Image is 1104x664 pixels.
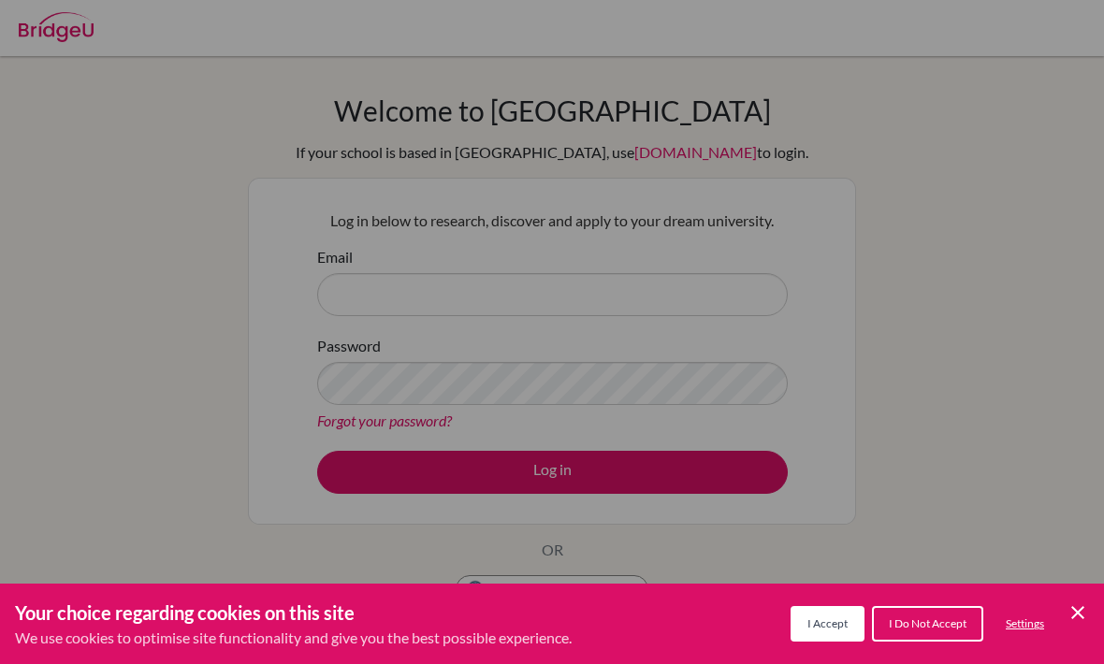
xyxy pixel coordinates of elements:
[991,608,1059,640] button: Settings
[15,599,572,627] h3: Your choice regarding cookies on this site
[1067,601,1089,624] button: Save and close
[872,606,983,642] button: I Do Not Accept
[889,616,966,630] span: I Do Not Accept
[15,627,572,649] p: We use cookies to optimise site functionality and give you the best possible experience.
[807,616,848,630] span: I Accept
[791,606,864,642] button: I Accept
[1006,616,1044,630] span: Settings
